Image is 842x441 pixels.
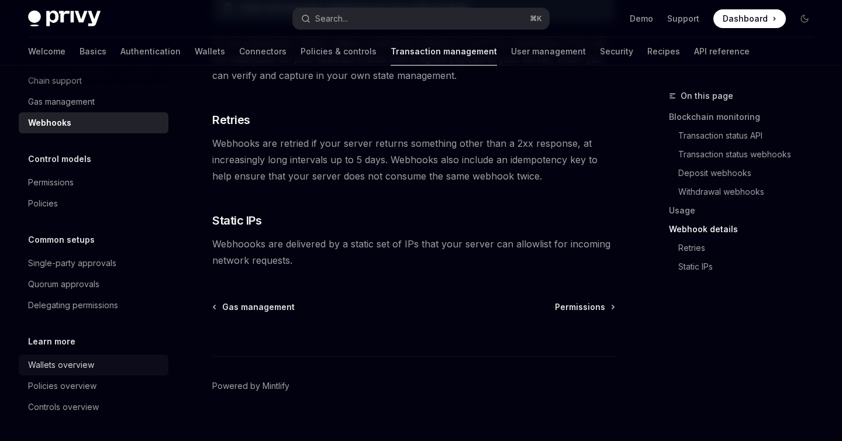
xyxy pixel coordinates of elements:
a: Transaction management [391,37,497,66]
h5: Learn more [28,335,75,349]
a: Powered by Mintlify [212,380,289,392]
a: Permissions [19,172,168,193]
a: Wallets [195,37,225,66]
a: Recipes [647,37,680,66]
a: Blockchain monitoring [669,108,823,126]
a: Policies overview [19,375,168,397]
div: Quorum approvals [28,277,99,291]
h5: Common setups [28,233,95,247]
span: ⌘ K [530,14,542,23]
span: Permissions [555,301,605,313]
a: Single-party approvals [19,253,168,274]
a: Usage [669,201,823,220]
div: Policies [28,197,58,211]
a: User management [511,37,586,66]
a: Authentication [120,37,181,66]
a: Quorum approvals [19,274,168,295]
a: Wallets overview [19,354,168,375]
button: Open search [293,8,548,29]
div: Delegating permissions [28,298,118,312]
a: Permissions [555,301,614,313]
div: Gas management [28,95,95,109]
a: Webhooks [19,112,168,133]
span: Gas management [222,301,295,313]
a: Welcome [28,37,65,66]
a: API reference [694,37,750,66]
div: Search... [315,12,348,26]
a: Webhook details [669,220,823,239]
h5: Control models [28,152,91,166]
span: Retries [212,112,250,128]
div: Permissions [28,175,74,190]
a: Support [667,13,699,25]
button: Toggle dark mode [795,9,814,28]
span: On this page [681,89,733,103]
a: Deposit webhooks [669,164,823,182]
a: Withdrawal webhooks [669,182,823,201]
a: Gas management [213,301,295,313]
div: Single-party approvals [28,256,116,270]
a: Delegating permissions [19,295,168,316]
img: dark logo [28,11,101,27]
a: Demo [630,13,653,25]
a: Connectors [239,37,287,66]
div: Controls overview [28,400,99,414]
a: Retries [669,239,823,257]
a: Gas management [19,91,168,112]
div: Webhooks [28,116,71,130]
span: Dashboard [723,13,768,25]
a: Basics [80,37,106,66]
div: Policies overview [28,379,96,393]
div: Wallets overview [28,358,94,372]
a: Policies [19,193,168,214]
a: Transaction status webhooks [669,145,823,164]
a: Dashboard [713,9,786,28]
a: Security [600,37,633,66]
a: Transaction status API [669,126,823,145]
span: Static IPs [212,212,261,229]
a: Policies & controls [301,37,377,66]
a: Static IPs [669,257,823,276]
span: Webhooks are retried if your server returns something other than a 2xx response, at increasingly ... [212,135,615,184]
a: Controls overview [19,397,168,418]
span: Webhoooks are delivered by a static set of IPs that your server can allowlist for incoming networ... [212,236,615,268]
